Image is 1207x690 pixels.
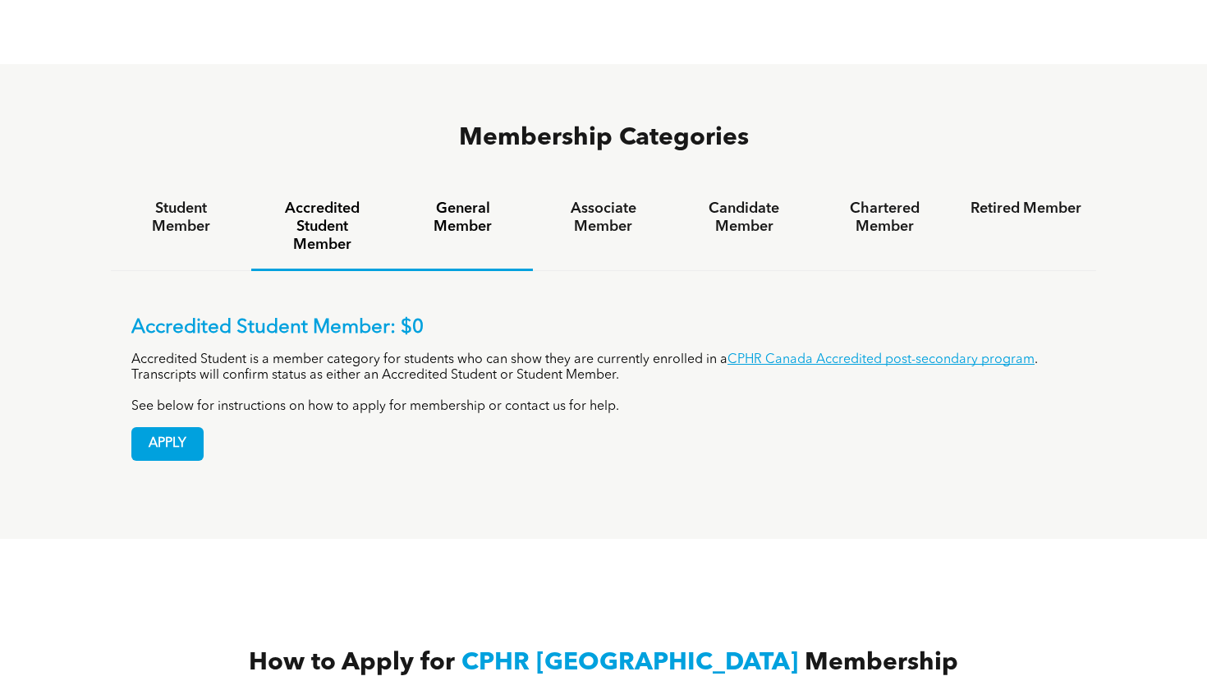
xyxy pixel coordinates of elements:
span: APPLY [132,428,203,460]
p: See below for instructions on how to apply for membership or contact us for help. [131,399,1076,415]
h4: Chartered Member [829,200,940,236]
span: Membership [805,651,958,675]
span: CPHR [GEOGRAPHIC_DATA] [461,651,798,675]
a: APPLY [131,427,204,461]
span: Membership Categories [459,126,749,150]
h4: Associate Member [548,200,659,236]
h4: General Member [407,200,518,236]
p: Accredited Student Member: $0 [131,316,1076,340]
p: Accredited Student is a member category for students who can show they are currently enrolled in ... [131,352,1076,384]
h4: Retired Member [971,200,1081,218]
h4: Accredited Student Member [266,200,377,254]
a: CPHR Canada Accredited post-secondary program [727,353,1035,366]
h4: Candidate Member [689,200,800,236]
h4: Student Member [126,200,236,236]
span: How to Apply for [249,651,455,675]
